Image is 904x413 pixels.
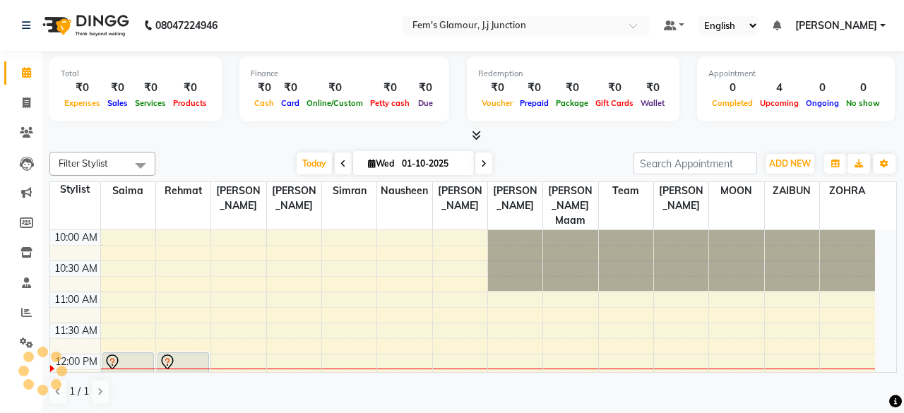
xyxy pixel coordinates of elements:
div: Total [61,68,210,80]
div: 12:00 PM [52,354,100,369]
div: ₹0 [478,80,516,96]
div: ₹0 [592,80,637,96]
span: Saima [101,182,155,200]
span: Team [599,182,653,200]
div: ₹0 [169,80,210,96]
span: Package [552,98,592,108]
span: 1 / 1 [69,384,89,399]
span: MOON [709,182,763,200]
input: Search Appointment [634,152,757,174]
span: Simran [322,182,376,200]
div: ₹0 [131,80,169,96]
div: 4 [756,80,802,96]
span: ADD NEW [769,158,811,169]
div: ₹0 [303,80,367,96]
span: [PERSON_NAME] [433,182,487,215]
div: 10:00 AM [52,230,100,245]
button: ADD NEW [766,154,814,174]
div: Appointment [708,68,884,80]
div: ₹0 [61,80,104,96]
div: ₹0 [278,80,303,96]
span: Filter Stylist [59,157,108,169]
span: Ongoing [802,98,843,108]
span: Gift Cards [592,98,637,108]
div: Stylist [50,182,100,197]
span: [PERSON_NAME] [211,182,266,215]
span: Prepaid [516,98,552,108]
span: [PERSON_NAME] [795,18,877,33]
span: Petty cash [367,98,413,108]
div: [PERSON_NAME], TK02, 12:00 PM-01:00 PM, HAIR TREATMENTS - KERABONDING [103,353,153,412]
div: NASEEM, TK02, 12:00 PM-01:00 PM, HAIR COLOUR - INTERNATIONAL COLOUR [158,353,208,412]
span: Nausheen [377,182,432,200]
span: Expenses [61,98,104,108]
span: [PERSON_NAME] [488,182,542,215]
span: No show [843,98,884,108]
span: Completed [708,98,756,108]
div: 11:00 AM [52,292,100,307]
div: ₹0 [367,80,413,96]
div: ₹0 [413,80,438,96]
b: 08047224946 [155,6,218,45]
span: Services [131,98,169,108]
div: Finance [251,68,438,80]
div: ₹0 [104,80,131,96]
span: Card [278,98,303,108]
span: [PERSON_NAME] [654,182,708,215]
span: ZAIBUN [765,182,819,200]
div: ₹0 [637,80,668,96]
span: Rehmat [156,182,210,200]
span: Wallet [637,98,668,108]
div: Redemption [478,68,668,80]
input: 2025-10-01 [398,153,468,174]
span: Today [297,152,332,174]
div: 0 [802,80,843,96]
div: 11:30 AM [52,323,100,338]
span: [PERSON_NAME] maam [543,182,597,229]
span: ZOHRA [820,182,875,200]
div: ₹0 [516,80,552,96]
span: Cash [251,98,278,108]
div: 10:30 AM [52,261,100,276]
div: 0 [708,80,756,96]
span: Upcoming [756,98,802,108]
span: [PERSON_NAME] [267,182,321,215]
img: logo [36,6,133,45]
span: Wed [364,158,398,169]
span: Due [415,98,436,108]
div: ₹0 [552,80,592,96]
span: Online/Custom [303,98,367,108]
span: Sales [104,98,131,108]
span: Voucher [478,98,516,108]
div: 0 [843,80,884,96]
span: Products [169,98,210,108]
div: ₹0 [251,80,278,96]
